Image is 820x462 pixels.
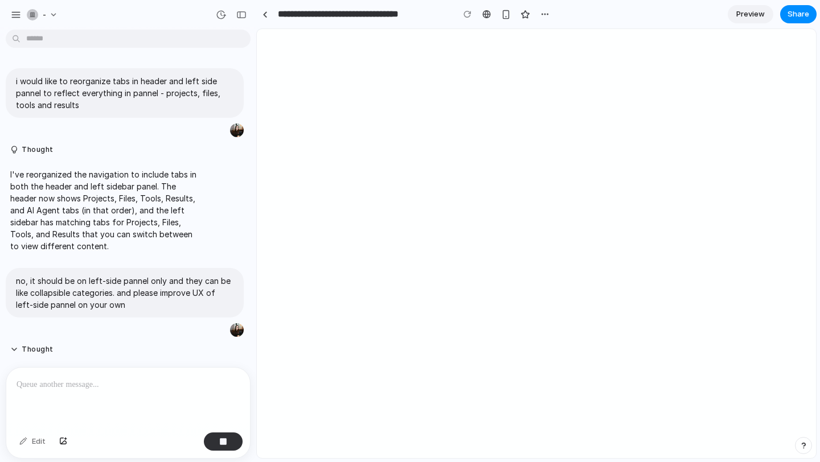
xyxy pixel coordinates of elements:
[22,6,64,24] button: -
[16,75,233,111] p: i would like to reorganize tabs in header and left side pannel to reflect everything in pannel - ...
[10,168,200,252] p: I've reorganized the navigation to include tabs in both the header and left sidebar panel. The he...
[788,9,809,20] span: Share
[736,9,765,20] span: Preview
[43,9,46,20] span: -
[728,5,773,23] a: Preview
[16,275,233,311] p: no, it should be on left-side pannel only and they can be like collapsible categories. and please...
[780,5,817,23] button: Share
